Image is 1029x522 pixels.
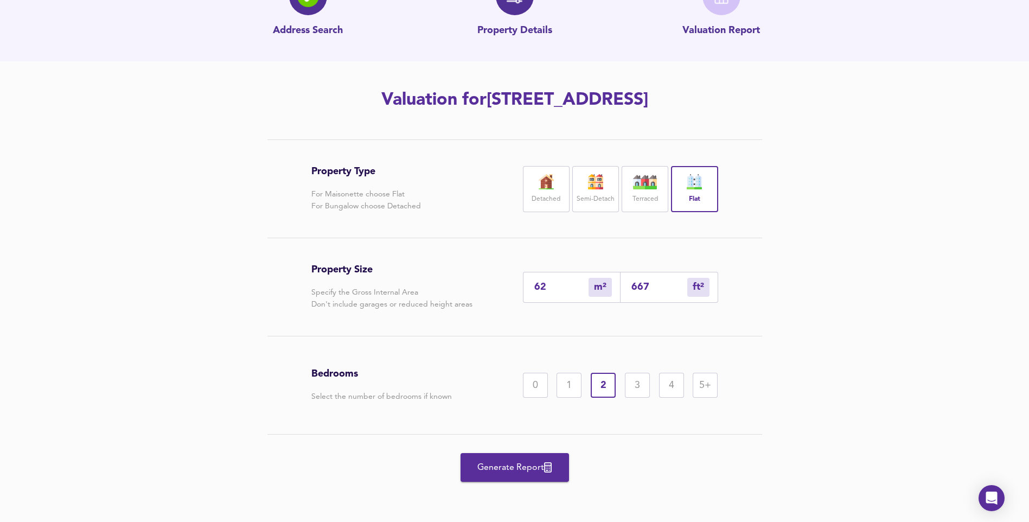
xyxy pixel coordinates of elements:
[589,278,612,297] div: m²
[631,174,659,189] img: house-icon
[689,193,700,206] label: Flat
[523,166,570,212] div: Detached
[631,281,687,292] input: Sqft
[671,166,718,212] div: Flat
[979,485,1005,511] div: Open Intercom Messenger
[311,391,452,403] p: Select the number of bedrooms if known
[681,174,708,189] img: flat-icon
[622,166,668,212] div: Terraced
[659,373,684,398] div: 4
[471,460,558,475] span: Generate Report
[632,193,658,206] label: Terraced
[557,373,581,398] div: 1
[582,174,609,189] img: house-icon
[311,165,421,177] h3: Property Type
[532,193,560,206] label: Detached
[523,373,548,398] div: 0
[687,278,710,297] div: m²
[534,281,589,292] input: Enter sqm
[273,24,343,38] p: Address Search
[311,264,472,276] h3: Property Size
[311,188,421,212] p: For Maisonette choose Flat For Bungalow choose Detached
[461,453,569,482] button: Generate Report
[208,88,822,112] h2: Valuation for [STREET_ADDRESS]
[577,193,615,206] label: Semi-Detach
[477,24,552,38] p: Property Details
[533,174,560,189] img: house-icon
[693,373,718,398] div: 5+
[572,166,619,212] div: Semi-Detach
[625,373,650,398] div: 3
[682,24,760,38] p: Valuation Report
[591,373,616,398] div: 2
[311,368,452,380] h3: Bedrooms
[311,287,472,310] p: Specify the Gross Internal Area Don't include garages or reduced height areas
